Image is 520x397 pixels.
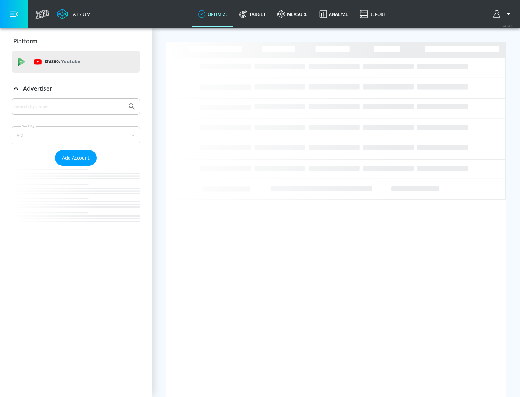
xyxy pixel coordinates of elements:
[62,154,90,162] span: Add Account
[57,9,91,19] a: Atrium
[354,1,392,27] a: Report
[12,51,140,73] div: DV360: Youtube
[55,150,97,166] button: Add Account
[12,166,140,236] nav: list of Advertiser
[61,58,80,65] p: Youtube
[70,11,91,17] div: Atrium
[12,126,140,144] div: A-Z
[272,1,313,27] a: measure
[13,37,38,45] p: Platform
[503,24,513,28] span: v 4.24.0
[45,58,80,66] p: DV360:
[12,98,140,236] div: Advertiser
[23,84,52,92] p: Advertiser
[192,1,234,27] a: optimize
[12,31,140,51] div: Platform
[234,1,272,27] a: Target
[21,124,36,128] label: Sort By
[313,1,354,27] a: Analyze
[14,102,124,111] input: Search by name
[12,78,140,99] div: Advertiser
